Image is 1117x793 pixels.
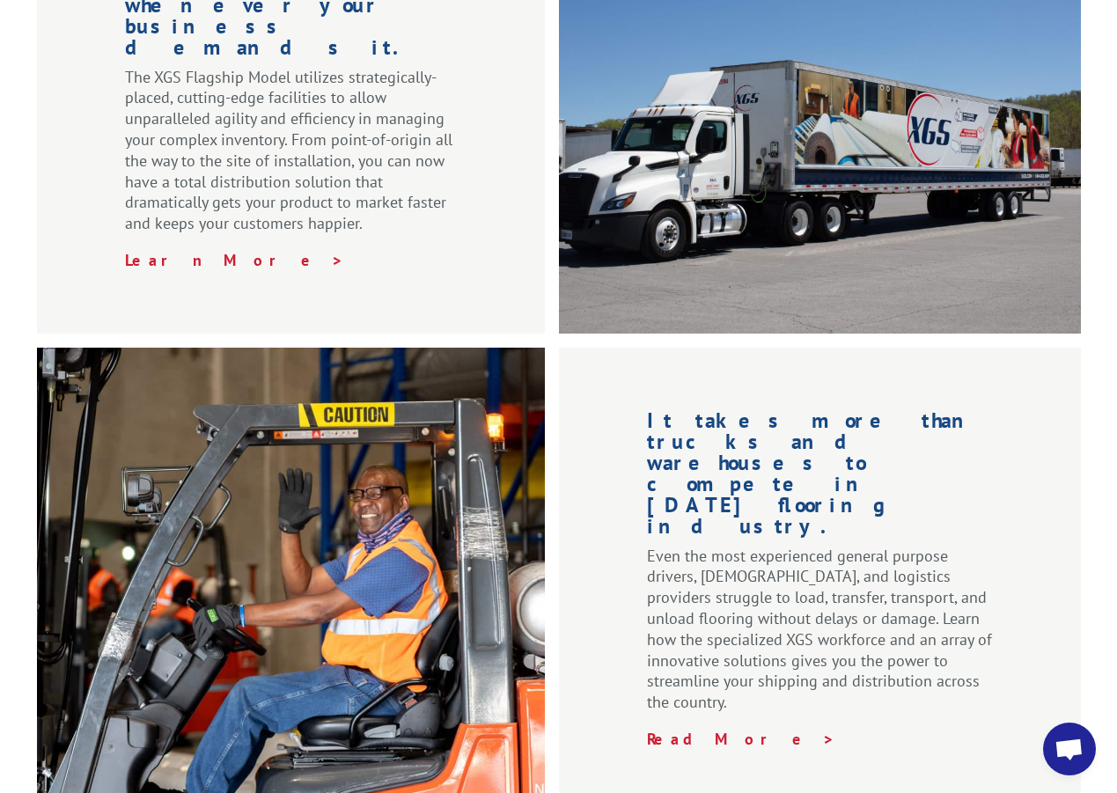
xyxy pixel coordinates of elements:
[647,729,835,749] a: Read More >
[647,546,993,729] p: Even the most experienced general purpose drivers, [DEMOGRAPHIC_DATA], and logistics providers st...
[125,67,457,250] p: The XGS Flagship Model utilizes strategically-placed, cutting-edge facilities to allow unparallel...
[1043,723,1096,775] a: Open chat
[125,250,344,270] a: Learn More >
[647,410,993,546] h1: It takes more than trucks and warehouses to compete in [DATE] flooring industry.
